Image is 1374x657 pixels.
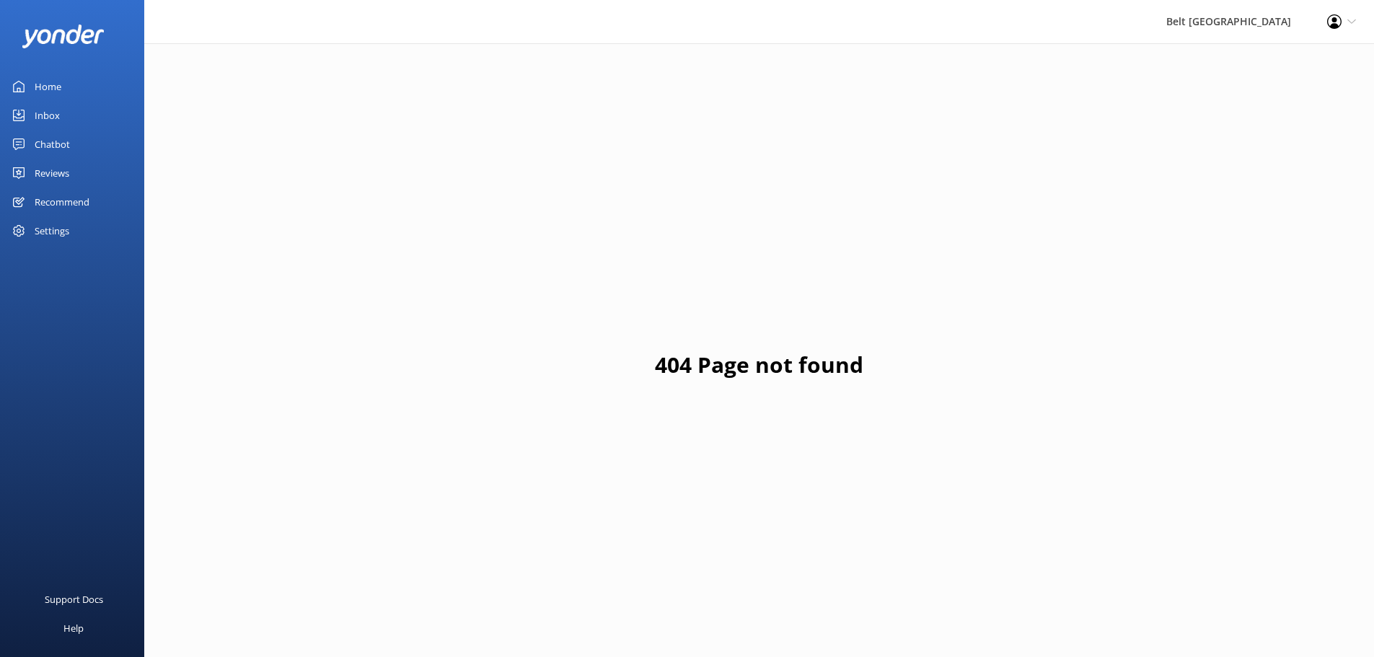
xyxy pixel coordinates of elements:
[35,72,61,101] div: Home
[35,216,69,245] div: Settings
[655,348,863,382] h1: 404 Page not found
[22,25,105,48] img: yonder-white-logo.png
[35,188,89,216] div: Recommend
[63,614,84,643] div: Help
[35,159,69,188] div: Reviews
[35,101,60,130] div: Inbox
[35,130,70,159] div: Chatbot
[45,585,103,614] div: Support Docs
